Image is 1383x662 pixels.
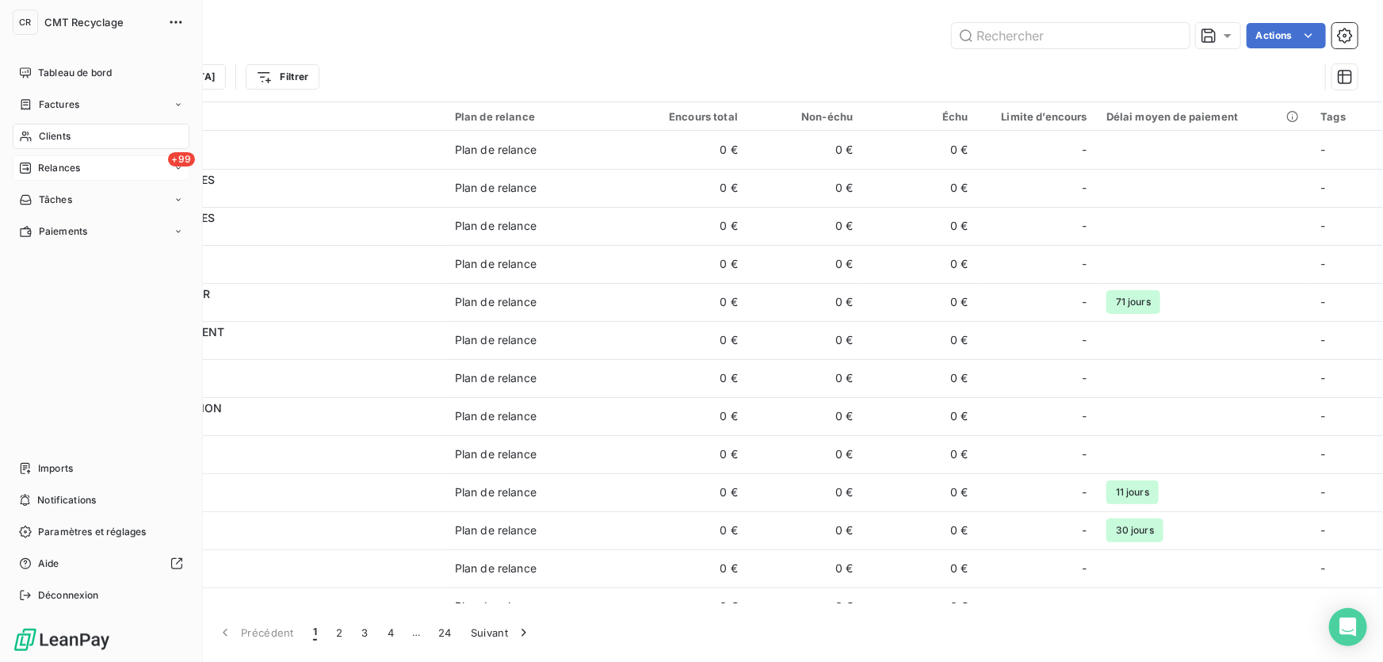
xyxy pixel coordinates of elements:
[39,193,72,207] span: Tâches
[632,207,747,245] td: 0 €
[455,370,537,386] div: Plan de relance
[1321,409,1326,423] span: -
[1321,143,1326,156] span: -
[455,142,537,158] div: Plan de relance
[862,359,977,397] td: 0 €
[1329,608,1367,646] div: Open Intercom Messenger
[747,511,862,549] td: 0 €
[862,321,977,359] td: 0 €
[109,492,436,508] span: 4116ADR00
[1321,295,1326,308] span: -
[747,283,862,321] td: 0 €
[455,218,537,234] div: Plan de relance
[862,131,977,169] td: 0 €
[39,224,87,239] span: Paiements
[632,245,747,283] td: 0 €
[632,435,747,473] td: 0 €
[747,131,862,169] td: 0 €
[862,549,977,587] td: 0 €
[1083,294,1087,310] span: -
[952,23,1190,48] input: Rechercher
[747,435,862,473] td: 0 €
[988,110,1087,123] div: Limite d’encours
[455,110,623,123] div: Plan de relance
[37,493,96,507] span: Notifications
[632,359,747,397] td: 0 €
[862,397,977,435] td: 0 €
[747,207,862,245] td: 0 €
[109,530,436,546] span: 4116HELME
[642,110,738,123] div: Encours total
[862,511,977,549] td: 0 €
[455,561,537,576] div: Plan de relance
[455,599,537,614] div: Plan de relance
[13,627,111,652] img: Logo LeanPay
[1321,110,1373,123] div: Tags
[1083,599,1087,614] span: -
[1083,142,1087,158] span: -
[1321,599,1326,613] span: -
[455,484,537,500] div: Plan de relance
[1083,370,1087,386] span: -
[747,321,862,359] td: 0 €
[455,522,537,538] div: Plan de relance
[747,397,862,435] td: 0 €
[429,616,461,649] button: 24
[455,332,537,348] div: Plan de relance
[1106,110,1302,123] div: Délai moyen de paiement
[632,131,747,169] td: 0 €
[862,435,977,473] td: 0 €
[44,16,159,29] span: CMT Recyclage
[109,568,436,584] span: 4116IPSUE
[862,587,977,626] td: 0 €
[109,264,436,280] span: 4116XIIIB
[1106,290,1160,314] span: 71 jours
[1083,484,1087,500] span: -
[403,620,429,645] span: …
[353,616,378,649] button: 3
[1083,256,1087,272] span: -
[13,10,38,35] div: CR
[862,207,977,245] td: 0 €
[1321,561,1326,575] span: -
[747,359,862,397] td: 0 €
[747,587,862,626] td: 0 €
[455,446,537,462] div: Plan de relance
[38,557,59,571] span: Aide
[109,416,436,432] span: 4116M2CON
[1083,332,1087,348] span: -
[1321,447,1326,461] span: -
[862,169,977,207] td: 0 €
[39,129,71,143] span: Clients
[455,180,537,196] div: Plan de relance
[862,473,977,511] td: 0 €
[208,616,304,649] button: Précédent
[632,397,747,435] td: 0 €
[168,152,195,166] span: +99
[632,169,747,207] td: 0 €
[1321,371,1326,385] span: -
[632,473,747,511] td: 0 €
[1106,519,1163,542] span: 30 jours
[304,616,327,649] button: 1
[38,525,146,539] span: Paramètres et réglages
[461,616,541,649] button: Suivant
[872,110,968,123] div: Échu
[38,461,73,476] span: Imports
[632,321,747,359] td: 0 €
[862,245,977,283] td: 0 €
[455,294,537,310] div: Plan de relance
[39,98,79,112] span: Factures
[632,587,747,626] td: 0 €
[1083,522,1087,538] span: -
[757,110,853,123] div: Non-échu
[38,161,80,175] span: Relances
[1321,523,1326,537] span: -
[1321,257,1326,270] span: -
[632,549,747,587] td: 0 €
[109,188,436,204] span: 411100POU
[747,473,862,511] td: 0 €
[1247,23,1326,48] button: Actions
[1321,181,1326,194] span: -
[378,616,403,649] button: 4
